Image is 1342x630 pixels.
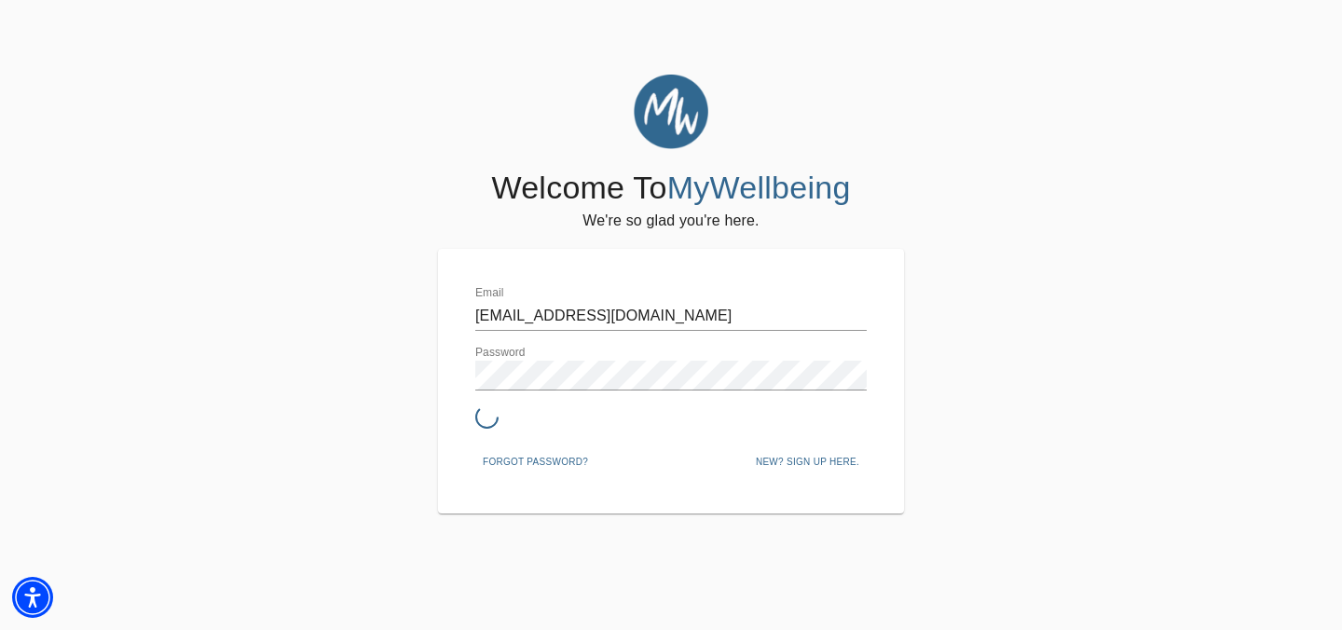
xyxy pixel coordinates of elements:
label: Email [475,288,504,299]
span: MyWellbeing [667,170,851,205]
span: Forgot password? [483,454,588,471]
a: Forgot password? [475,453,596,468]
label: Password [475,348,526,359]
img: MyWellbeing [634,75,708,149]
h6: We're so glad you're here. [582,208,759,234]
h4: Welcome To [491,169,850,208]
button: Forgot password? [475,448,596,476]
button: New? Sign up here. [748,448,867,476]
span: New? Sign up here. [756,454,859,471]
div: Accessibility Menu [12,577,53,618]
